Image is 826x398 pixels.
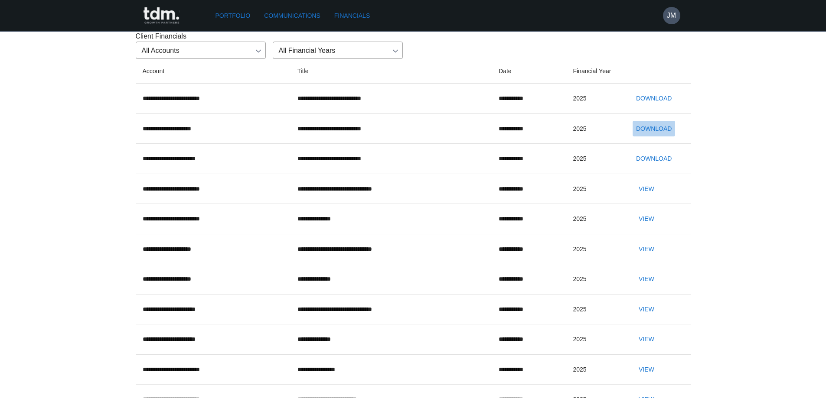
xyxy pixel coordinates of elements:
[566,113,626,144] td: 2025
[566,294,626,324] td: 2025
[566,204,626,234] td: 2025
[566,59,626,84] th: Financial Year
[633,181,660,197] button: View
[566,264,626,294] td: 2025
[633,271,660,287] button: View
[633,91,675,107] button: Download
[667,10,676,21] h6: JM
[136,42,266,59] div: All Accounts
[633,211,660,227] button: View
[633,331,660,347] button: View
[566,234,626,264] td: 2025
[212,8,254,24] a: Portfolio
[566,324,626,355] td: 2025
[273,42,403,59] div: All Financial Years
[566,174,626,204] td: 2025
[633,151,675,167] button: Download
[663,7,680,24] button: JM
[566,354,626,385] td: 2025
[633,362,660,378] button: View
[136,31,691,42] p: Client Financials
[492,59,566,84] th: Date
[633,121,675,137] button: Download
[633,301,660,317] button: View
[331,8,373,24] a: Financials
[136,59,291,84] th: Account
[261,8,324,24] a: Communications
[633,241,660,257] button: View
[566,144,626,174] td: 2025
[566,84,626,114] td: 2025
[291,59,492,84] th: Title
